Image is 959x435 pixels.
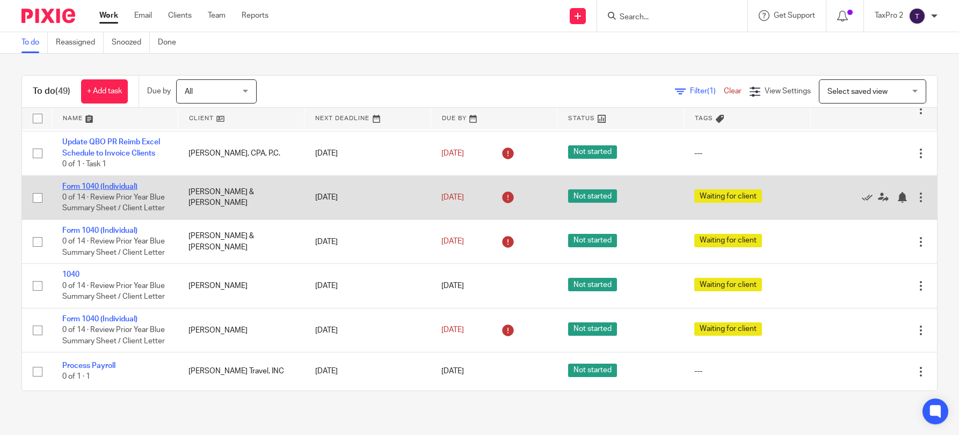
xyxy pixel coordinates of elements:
[304,131,431,175] td: [DATE]
[875,10,903,21] p: TaxPro 2
[62,327,165,345] span: 0 of 14 · Review Prior Year Blue Summary Sheet / Client Letter
[568,278,617,291] span: Not started
[690,87,724,95] span: Filter
[568,322,617,336] span: Not started
[62,138,160,157] a: Update QBO PR Reimb Excel Schedule to Invoice Clients
[62,271,79,278] a: 1040
[441,368,464,375] span: [DATE]
[568,189,617,203] span: Not started
[62,194,165,212] span: 0 of 14 · Review Prior Year Blue Summary Sheet / Client Letter
[304,352,431,390] td: [DATE]
[178,352,304,390] td: [PERSON_NAME] Travel, INC
[62,282,165,301] span: 0 of 14 · Review Prior Year Blue Summary Sheet / Client Letter
[774,12,815,19] span: Get Support
[185,88,193,95] span: All
[158,32,184,53] a: Done
[56,32,104,53] a: Reassigned
[62,238,165,257] span: 0 of 14 · Review Prior Year Blue Summary Sheet / Client Letter
[81,79,128,104] a: + Add task
[21,32,48,53] a: To do
[99,10,118,21] a: Work
[694,234,762,247] span: Waiting for client
[178,175,304,219] td: [PERSON_NAME] & [PERSON_NAME]
[694,148,800,159] div: ---
[441,238,464,246] span: [DATE]
[304,264,431,308] td: [DATE]
[909,8,926,25] img: svg%3E
[568,145,617,159] span: Not started
[724,87,742,95] a: Clear
[62,183,137,190] a: Form 1040 (Individual)
[242,10,268,21] a: Reports
[147,86,171,97] p: Due by
[694,278,762,291] span: Waiting for client
[619,13,715,23] input: Search
[33,86,70,97] h1: To do
[441,326,464,334] span: [DATE]
[178,308,304,352] td: [PERSON_NAME]
[441,194,464,201] span: [DATE]
[304,308,431,352] td: [DATE]
[568,364,617,377] span: Not started
[862,192,878,203] a: Mark as done
[441,150,464,157] span: [DATE]
[55,87,70,95] span: (49)
[62,373,90,381] span: 0 of 1 · 1
[112,32,150,53] a: Snoozed
[304,220,431,264] td: [DATE]
[694,189,762,203] span: Waiting for client
[695,115,713,121] span: Tags
[694,322,762,336] span: Waiting for client
[568,234,617,247] span: Not started
[441,282,464,290] span: [DATE]
[62,315,137,323] a: Form 1040 (Individual)
[62,227,137,234] a: Form 1040 (Individual)
[134,10,152,21] a: Email
[208,10,226,21] a: Team
[694,366,800,377] div: ---
[178,264,304,308] td: [PERSON_NAME]
[178,220,304,264] td: [PERSON_NAME] & [PERSON_NAME]
[62,362,115,370] a: Process Payroll
[168,10,192,21] a: Clients
[304,175,431,219] td: [DATE]
[707,87,716,95] span: (1)
[178,131,304,175] td: [PERSON_NAME], CPA, P.C.
[21,9,75,23] img: Pixie
[62,160,106,168] span: 0 of 1 · Task 1
[765,87,811,95] span: View Settings
[827,88,888,95] span: Select saved view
